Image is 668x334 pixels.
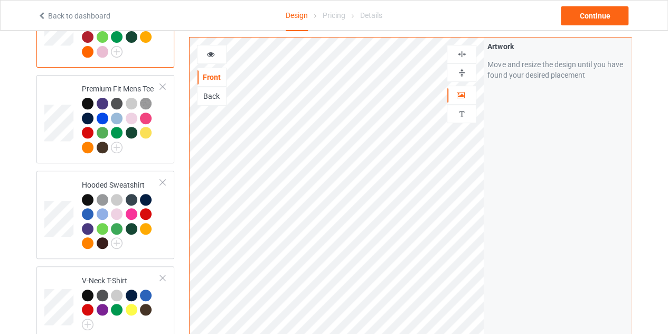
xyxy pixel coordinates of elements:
[457,68,467,78] img: svg%3E%0A
[36,75,174,163] div: Premium Fit Mens Tee
[111,142,123,153] img: svg+xml;base64,PD94bWwgdmVyc2lvbj0iMS4wIiBlbmNvZGluZz0iVVRGLTgiPz4KPHN2ZyB3aWR0aD0iMjJweCIgaGVpZ2...
[457,49,467,59] img: svg%3E%0A
[286,1,308,31] div: Design
[82,319,93,330] img: svg+xml;base64,PD94bWwgdmVyc2lvbj0iMS4wIiBlbmNvZGluZz0iVVRGLTgiPz4KPHN2ZyB3aWR0aD0iMjJweCIgaGVpZ2...
[487,59,627,80] div: Move and resize the design until you have found your desired placement
[487,41,627,52] div: Artwork
[360,1,382,30] div: Details
[197,72,226,82] div: Front
[82,83,161,152] div: Premium Fit Mens Tee
[197,91,226,101] div: Back
[111,46,123,58] img: svg+xml;base64,PD94bWwgdmVyc2lvbj0iMS4wIiBlbmNvZGluZz0iVVRGLTgiPz4KPHN2ZyB3aWR0aD0iMjJweCIgaGVpZ2...
[561,6,628,25] div: Continue
[37,12,110,20] a: Back to dashboard
[140,98,152,109] img: heather_texture.png
[323,1,345,30] div: Pricing
[36,171,174,259] div: Hooded Sweatshirt
[82,275,161,327] div: V-Neck T-Shirt
[457,109,467,119] img: svg%3E%0A
[111,237,123,249] img: svg+xml;base64,PD94bWwgdmVyc2lvbj0iMS4wIiBlbmNvZGluZz0iVVRGLTgiPz4KPHN2ZyB3aWR0aD0iMjJweCIgaGVpZ2...
[82,180,161,248] div: Hooded Sweatshirt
